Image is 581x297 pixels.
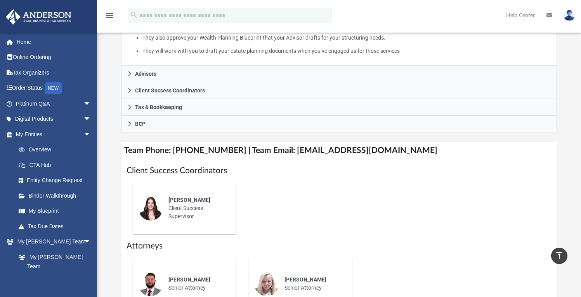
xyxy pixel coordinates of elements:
a: Tax Organizers [5,65,103,80]
li: They also approve your Wealth Planning Blueprint that your Advisor drafts for your structuring ne... [142,33,551,43]
span: arrow_drop_down [83,96,99,112]
div: Client Success Supervisor [163,191,231,226]
a: My Entitiesarrow_drop_down [5,127,103,142]
a: CTA Hub [11,157,103,173]
a: Binder Walkthrough [11,188,103,203]
a: Home [5,34,103,50]
a: Order StatusNEW [5,80,103,96]
img: thumbnail [138,271,163,296]
span: arrow_drop_down [83,234,99,250]
i: menu [105,11,114,20]
a: Entity Change Request [11,173,103,188]
a: vertical_align_top [551,248,567,264]
img: User Pic [564,10,575,21]
span: arrow_drop_down [83,111,99,127]
a: Online Ordering [5,50,103,65]
a: Digital Productsarrow_drop_down [5,111,103,127]
span: [PERSON_NAME] [168,197,210,203]
a: Tax & Bookkeeping [121,99,557,116]
h1: Attorneys [127,240,551,252]
i: search [130,10,138,19]
span: [PERSON_NAME] [284,276,326,283]
span: Advisors [135,71,156,76]
li: They will work with you to draft your estate planning documents when you’ve engaged us for those ... [142,46,551,56]
a: Advisors [121,66,557,82]
img: Anderson Advisors Platinum Portal [3,9,74,24]
a: Platinum Q&Aarrow_drop_down [5,96,103,111]
img: thumbnail [138,196,163,221]
i: vertical_align_top [555,251,564,260]
div: NEW [45,82,62,94]
a: My Blueprint [11,203,99,219]
a: Client Success Coordinators [121,82,557,99]
a: BCP [121,116,557,132]
span: arrow_drop_down [83,127,99,142]
a: menu [105,15,114,20]
a: My [PERSON_NAME] Team [11,249,95,274]
span: Tax & Bookkeeping [135,104,182,110]
a: My [PERSON_NAME] Teamarrow_drop_down [5,234,99,250]
a: Tax Due Dates [11,219,103,234]
span: [PERSON_NAME] [168,276,210,283]
img: thumbnail [254,271,279,296]
a: Overview [11,142,103,158]
h4: Team Phone: [PHONE_NUMBER] | Team Email: [EMAIL_ADDRESS][DOMAIN_NAME] [121,142,557,159]
h1: Client Success Coordinators [127,165,551,176]
span: Client Success Coordinators [135,88,205,93]
span: BCP [135,121,146,127]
